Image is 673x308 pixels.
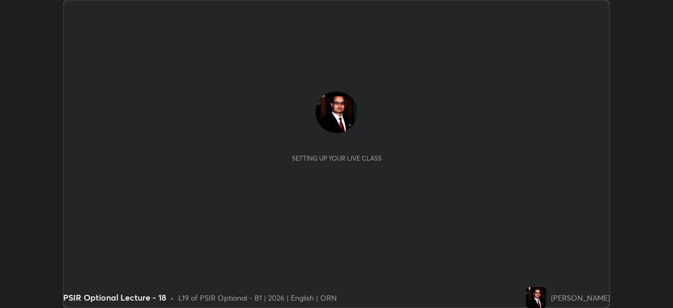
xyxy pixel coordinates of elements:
[526,287,547,308] img: 2643041e6cbf4f7ab85ceade07ea9d58.jpg
[170,292,174,303] div: •
[292,154,382,162] div: Setting up your live class
[178,292,337,303] div: L19 of PSIR Optional - B1 | 2026 | English | ORN
[551,292,610,303] div: [PERSON_NAME]
[315,91,358,133] img: 2643041e6cbf4f7ab85ceade07ea9d58.jpg
[63,291,166,304] div: PSIR Optional Lecture - 18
